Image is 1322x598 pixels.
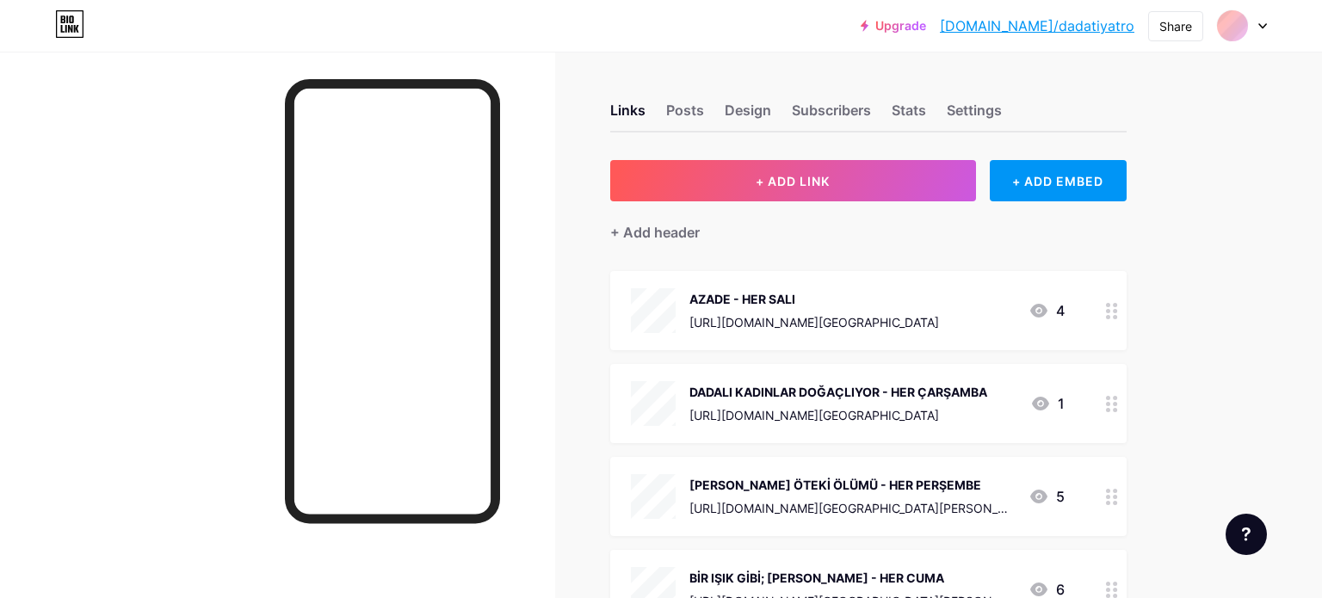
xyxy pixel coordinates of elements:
span: + ADD LINK [756,174,830,188]
div: 5 [1029,486,1065,507]
div: + Add header [610,222,700,243]
a: [DOMAIN_NAME]/dadatiyatro [940,15,1134,36]
div: Links [610,100,646,131]
button: + ADD LINK [610,160,976,201]
div: Design [725,100,771,131]
div: [URL][DOMAIN_NAME][GEOGRAPHIC_DATA][PERSON_NAME] [689,499,1015,517]
div: DADALI KADINLAR DOĞAÇLIYOR - HER ÇARŞAMBA [689,383,987,401]
div: 1 [1030,393,1065,414]
div: 4 [1029,300,1065,321]
div: [URL][DOMAIN_NAME][GEOGRAPHIC_DATA] [689,406,987,424]
div: Posts [666,100,704,131]
div: + ADD EMBED [990,160,1127,201]
div: Stats [892,100,926,131]
div: [URL][DOMAIN_NAME][GEOGRAPHIC_DATA] [689,313,939,331]
div: Share [1159,17,1192,35]
div: BİR IŞIK GİBİ; [PERSON_NAME] - HER CUMA [689,569,1015,587]
div: Subscribers [792,100,871,131]
a: Upgrade [861,19,926,33]
div: AZADE - HER SALI [689,290,939,308]
div: [PERSON_NAME] ÖTEKİ ÖLÜMÜ - HER PERŞEMBE [689,476,1015,494]
div: Settings [947,100,1002,131]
